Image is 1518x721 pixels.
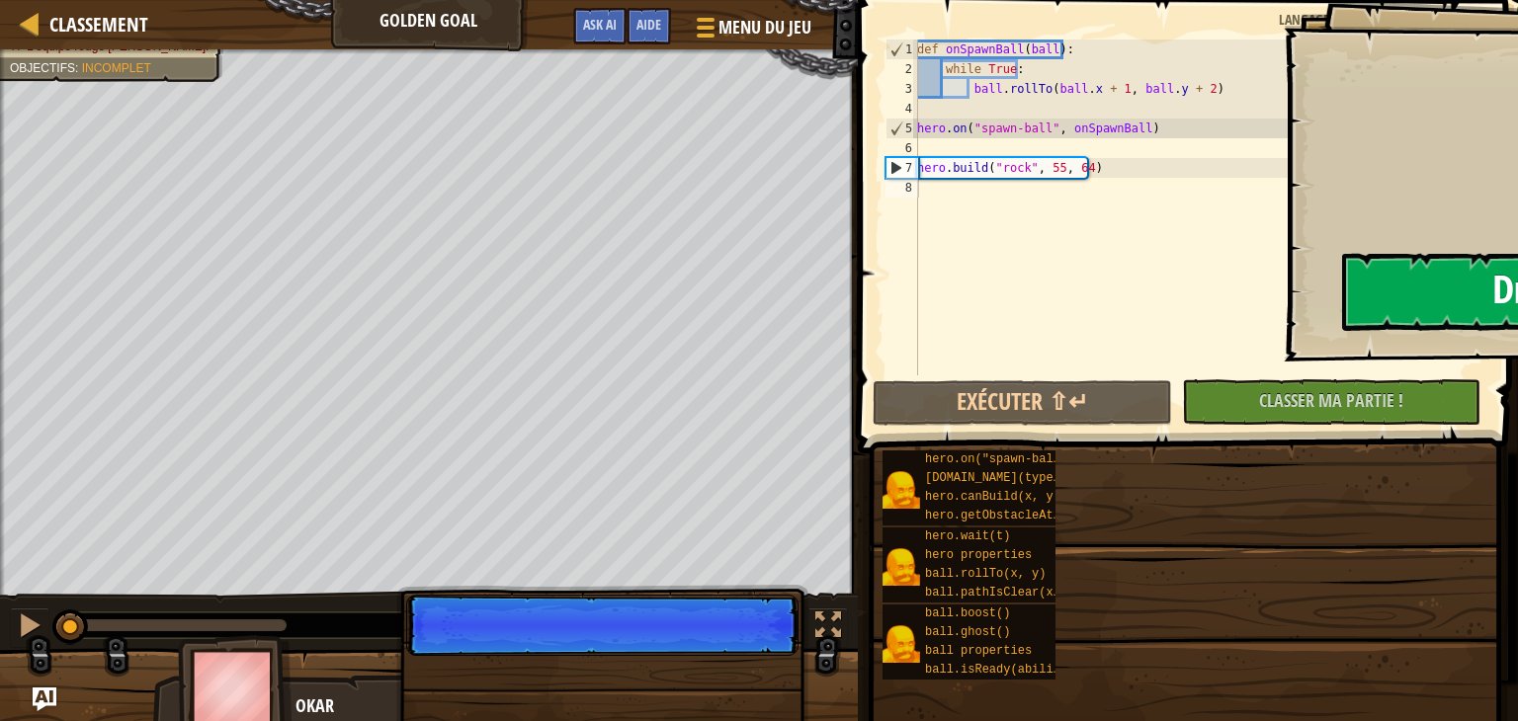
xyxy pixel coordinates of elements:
span: hero properties [925,548,1032,562]
button: Ask AI [33,687,56,711]
button: Basculer en plein écran [808,607,848,648]
span: hero.getObstacleAt(x, y) [925,509,1096,522]
span: ball.ghost() [925,625,1010,639]
span: ball properties [925,644,1032,658]
div: 8 [885,178,918,198]
span: Incomplet [82,61,151,75]
button: Ask AI [573,8,627,44]
span: Menu du jeu [718,15,811,40]
span: hero.on("spawn-ball", f) [925,452,1096,466]
div: Okar [295,693,686,719]
div: 4 [885,99,918,119]
span: Ask AI [583,15,617,34]
div: 3 [885,79,918,99]
span: hero.wait(t) [925,529,1010,543]
button: Exécuter ⇧↵ [873,380,1171,426]
img: portrait.png [883,548,920,586]
button: Ctrl + P: Pause [10,607,49,648]
button: Classer ma partie ! [1182,379,1480,425]
span: ball.rollTo(x, y) [925,567,1046,581]
button: Menu du jeu [681,8,823,54]
span: ball.pathIsClear(x, y) [925,586,1081,600]
span: Objectifs [10,61,75,75]
div: 1 [886,40,918,59]
span: hero.canBuild(x, y) [925,490,1060,504]
img: portrait.png [883,471,920,509]
span: Aide [636,15,661,34]
div: 7 [886,158,918,178]
span: : [75,61,82,75]
span: Classement [49,11,148,38]
span: Langage de programmation [1279,10,1448,29]
span: [DOMAIN_NAME](type, x, y) [925,471,1103,485]
div: 2 [885,59,918,79]
img: portrait.png [883,625,920,663]
span: ball.boost() [925,606,1010,620]
div: 6 [885,138,918,158]
span: ball.isReady(ability) [925,663,1074,677]
a: Classement [40,11,148,38]
div: 5 [886,119,918,138]
span: Classer ma partie ! [1259,388,1403,413]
